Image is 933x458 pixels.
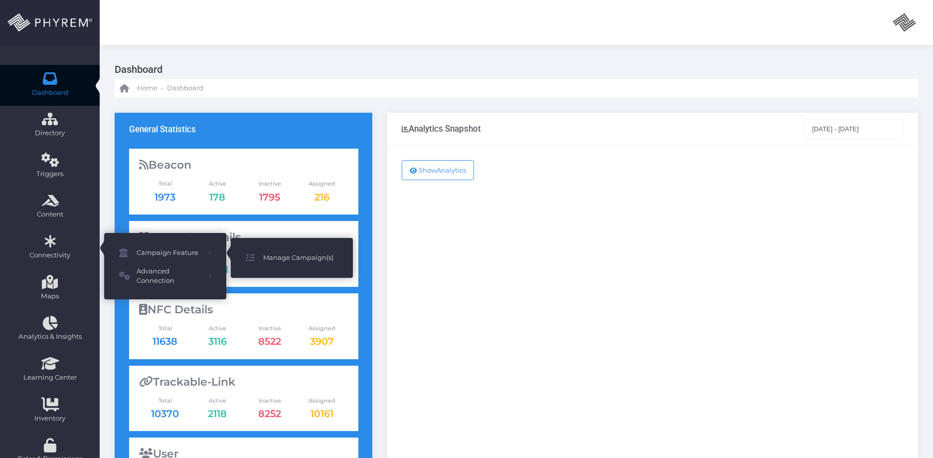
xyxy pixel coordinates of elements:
span: Learning Center [6,373,93,383]
a: Manage Campaign(s) [231,248,353,268]
span: Manage Campaign(s) [263,251,338,264]
div: NFC Details [139,303,348,316]
span: Active [191,397,244,405]
span: Content [6,210,93,220]
span: Inactive [244,397,296,405]
a: 1973 [155,191,175,203]
span: Home [137,83,157,93]
a: Dashboard [167,79,203,98]
span: Active [191,324,244,333]
a: 3907 [310,335,334,347]
a: 10370 [151,408,179,420]
div: Analytics Snapshot [402,124,481,134]
span: Active [191,180,244,188]
h3: General Statistics [129,124,196,134]
span: Maps [41,291,59,301]
input: Select Date Range [804,119,904,139]
span: Total [139,180,191,188]
a: 8252 [258,408,281,420]
span: Inactive [244,324,296,333]
span: Directory [6,128,93,138]
a: 3116 [208,335,227,347]
span: Campaign Feature [137,246,201,259]
span: Dashboard [167,83,203,93]
span: Advanced Connection [137,266,201,286]
span: Total [139,397,191,405]
li: - [159,83,165,93]
div: Trackable-Link [139,376,348,389]
span: Total [139,324,191,333]
a: Home [120,79,157,98]
span: Connectivity [6,250,93,260]
span: Inactive [244,180,296,188]
span: Inventory [6,414,93,424]
a: 178 [209,191,225,203]
a: 1795 [259,191,280,203]
a: Campaign Feature [104,243,226,263]
a: 11638 [153,335,177,347]
span: Assigned [296,324,348,333]
a: 216 [314,191,329,203]
span: Triggers [6,169,93,179]
span: Show [419,166,437,174]
button: ShowAnalytics [402,160,474,180]
span: Assigned [296,180,348,188]
div: QR-Code Details [139,231,348,244]
a: 2118 [208,408,227,420]
div: Beacon [139,159,348,172]
span: Analytics & Insights [6,332,93,342]
h3: Dashboard [115,60,911,79]
span: Assigned [296,397,348,405]
a: 10161 [311,408,333,420]
span: Dashboard [32,88,68,98]
a: 8522 [258,335,281,347]
a: Advanced Connection [104,263,226,289]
